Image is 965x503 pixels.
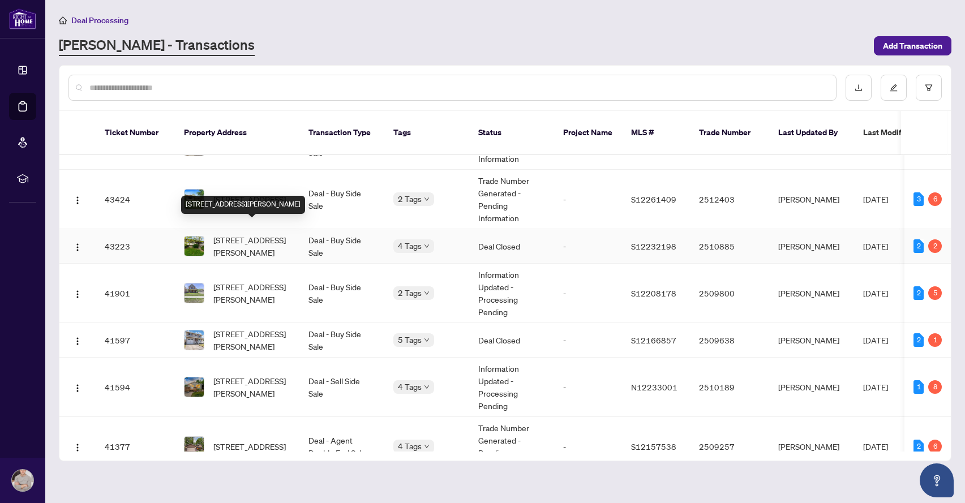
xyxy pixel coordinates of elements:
th: Project Name [554,111,622,155]
td: Information Updated - Processing Pending [469,358,554,417]
div: 3 [913,192,924,206]
button: Logo [68,190,87,208]
td: 2509638 [690,323,769,358]
td: [PERSON_NAME] [769,170,854,229]
span: S12208178 [631,288,676,298]
td: - [554,229,622,264]
td: 41377 [96,417,175,476]
span: home [59,16,67,24]
td: Information Updated - Processing Pending [469,264,554,323]
img: Logo [73,196,82,205]
td: Deal - Buy Side Sale [299,229,384,264]
button: download [846,75,872,101]
img: Profile Icon [12,470,33,491]
td: [PERSON_NAME] [769,358,854,417]
td: 2509257 [690,417,769,476]
th: MLS # [622,111,690,155]
div: 1 [928,333,942,347]
td: Deal - Buy Side Sale [299,323,384,358]
span: 2 Tags [398,192,422,205]
td: - [554,323,622,358]
span: down [424,243,430,249]
span: [STREET_ADDRESS][PERSON_NAME] [213,328,290,352]
img: Logo [73,384,82,393]
span: [DATE] [863,441,888,452]
span: filter [925,84,933,92]
div: 6 [928,192,942,206]
td: 2509800 [690,264,769,323]
span: 4 Tags [398,380,422,393]
td: - [554,264,622,323]
img: logo [9,8,36,29]
span: 4 Tags [398,239,422,252]
td: [PERSON_NAME] [769,229,854,264]
img: thumbnail-img [185,330,204,350]
span: [STREET_ADDRESS] [213,440,286,453]
img: thumbnail-img [185,190,204,209]
div: 2 [913,333,924,347]
span: 4 Tags [398,440,422,453]
span: edit [890,84,898,92]
span: [STREET_ADDRESS][PERSON_NAME] [213,281,290,306]
span: [STREET_ADDRESS][PERSON_NAME] [213,375,290,399]
div: 6 [928,440,942,453]
div: 1 [913,380,924,394]
img: Logo [73,243,82,252]
th: Transaction Type [299,111,384,155]
span: Deal Processing [71,15,128,25]
td: [PERSON_NAME] [769,264,854,323]
span: Add Transaction [883,37,942,55]
img: thumbnail-img [185,437,204,456]
span: download [855,84,863,92]
div: 5 [928,286,942,300]
button: Logo [68,331,87,349]
button: filter [916,75,942,101]
div: 2 [913,440,924,453]
span: Last Modified Date [863,126,932,139]
td: 41901 [96,264,175,323]
td: 2510189 [690,358,769,417]
span: down [424,384,430,390]
span: S12166857 [631,335,676,345]
button: Open asap [920,463,954,497]
span: S12261409 [631,194,676,204]
button: Logo [68,378,87,396]
td: 43223 [96,229,175,264]
button: edit [881,75,907,101]
td: Deal - Sell Side Sale [299,358,384,417]
td: Trade Number Generated - Pending Information [469,417,554,476]
div: [STREET_ADDRESS][PERSON_NAME] [181,196,305,214]
div: 2 [913,239,924,253]
td: 41597 [96,323,175,358]
th: Status [469,111,554,155]
th: Last Modified Date [854,111,956,155]
span: 2 Tags [398,286,422,299]
div: 2 [913,286,924,300]
button: Logo [68,437,87,455]
td: Deal - Buy Side Sale [299,264,384,323]
td: Trade Number Generated - Pending Information [469,170,554,229]
span: [DATE] [863,335,888,345]
td: - [554,417,622,476]
div: 8 [928,380,942,394]
button: Logo [68,237,87,255]
td: [PERSON_NAME] [769,323,854,358]
span: down [424,337,430,343]
th: Property Address [175,111,299,155]
span: [STREET_ADDRESS] [213,193,286,205]
img: thumbnail-img [185,283,204,303]
button: Add Transaction [874,36,951,55]
span: [DATE] [863,241,888,251]
td: - [554,170,622,229]
img: thumbnail-img [185,377,204,397]
td: - [554,358,622,417]
td: Deal Closed [469,323,554,358]
td: 41594 [96,358,175,417]
span: 5 Tags [398,333,422,346]
th: Last Updated By [769,111,854,155]
span: down [424,444,430,449]
span: S12157538 [631,441,676,452]
th: Trade Number [690,111,769,155]
div: 2 [928,239,942,253]
a: [PERSON_NAME] - Transactions [59,36,255,56]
